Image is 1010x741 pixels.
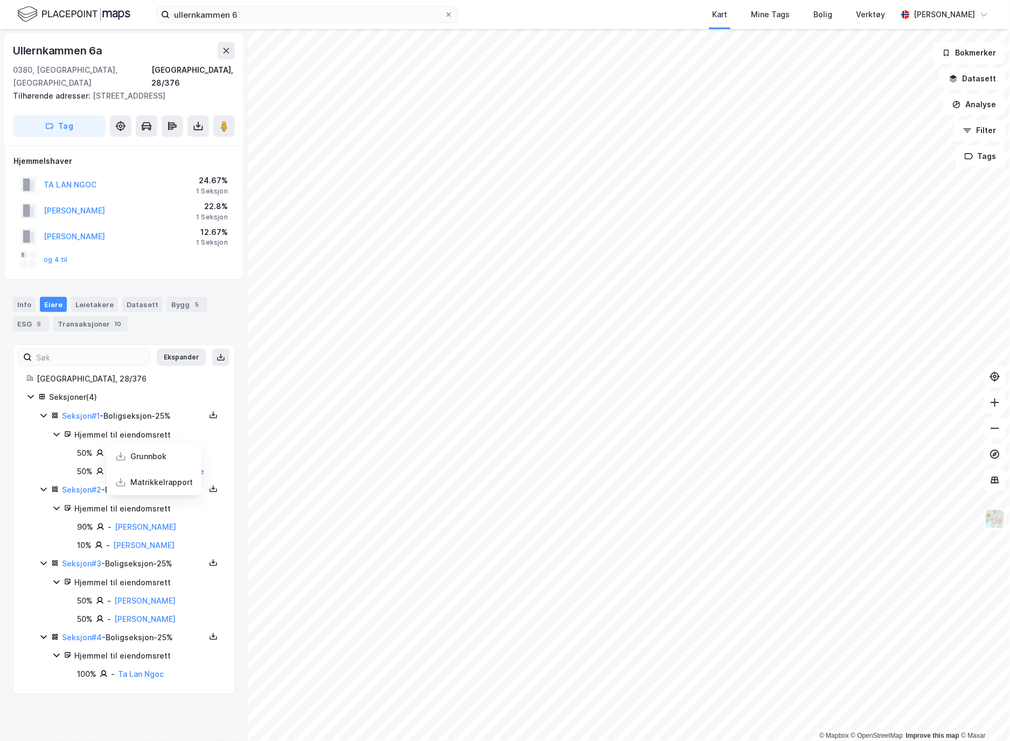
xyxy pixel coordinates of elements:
[37,372,221,385] div: [GEOGRAPHIC_DATA], 28/376
[113,541,175,550] a: [PERSON_NAME]
[856,8,885,21] div: Verktøy
[167,297,207,312] div: Bygg
[954,120,1006,141] button: Filter
[851,732,903,739] a: OpenStreetMap
[49,391,221,404] div: Seksjoner ( 4 )
[77,668,96,681] div: 100%
[157,349,206,366] button: Ekspander
[13,42,105,59] div: Ullernkammen 6a
[17,5,130,24] img: logo.f888ab2527a4732fd821a326f86c7f29.svg
[13,115,106,137] button: Tag
[751,8,790,21] div: Mine Tags
[130,476,193,489] div: Matrikkelrapport
[906,732,959,739] a: Improve this map
[108,521,112,534] div: -
[62,559,101,568] a: Seksjon#3
[956,689,1010,741] iframe: Chat Widget
[985,509,1005,529] img: Z
[62,411,100,420] a: Seksjon#1
[196,226,228,239] div: 12.67%
[74,649,221,662] div: Hjemmel til eiendomsrett
[943,94,1006,115] button: Analyse
[819,732,849,739] a: Mapbox
[13,91,93,100] span: Tilhørende adresser:
[62,485,101,494] a: Seksjon#2
[13,155,234,168] div: Hjemmelshaver
[77,594,93,607] div: 50%
[107,613,111,626] div: -
[914,8,976,21] div: [PERSON_NAME]
[62,633,102,642] a: Seksjon#4
[111,668,115,681] div: -
[74,502,221,515] div: Hjemmel til eiendomsrett
[170,6,444,23] input: Søk på adresse, matrikkel, gårdeiere, leietakere eller personer
[813,8,832,21] div: Bolig
[192,299,203,310] div: 5
[62,483,205,496] div: - Boligseksjon - 25%
[77,613,93,626] div: 50%
[62,557,205,570] div: - Boligseksjon - 25%
[71,297,118,312] div: Leietakere
[34,318,45,329] div: 5
[62,410,205,423] div: - Boligseksjon - 25%
[13,64,151,89] div: 0380, [GEOGRAPHIC_DATA], [GEOGRAPHIC_DATA]
[118,669,164,678] a: Ta Lan Ngoc
[40,297,67,312] div: Eiere
[196,213,228,221] div: 1 Seksjon
[32,349,150,365] input: Søk
[77,539,92,552] div: 10%
[77,521,93,534] div: 90%
[106,539,110,552] div: -
[114,614,176,624] a: [PERSON_NAME]
[115,522,176,531] a: [PERSON_NAME]
[74,576,221,589] div: Hjemmel til eiendomsrett
[956,146,1006,167] button: Tags
[196,200,228,213] div: 22.8%
[196,174,228,187] div: 24.67%
[13,316,49,331] div: ESG
[122,297,163,312] div: Datasett
[77,465,93,478] div: 50%
[77,447,93,460] div: 50%
[13,89,226,102] div: [STREET_ADDRESS]
[196,187,228,196] div: 1 Seksjon
[13,297,36,312] div: Info
[114,596,176,605] a: [PERSON_NAME]
[933,42,1006,64] button: Bokmerker
[151,64,235,89] div: [GEOGRAPHIC_DATA], 28/376
[74,428,221,441] div: Hjemmel til eiendomsrett
[112,318,123,329] div: 10
[62,631,205,644] div: - Boligseksjon - 25%
[53,316,128,331] div: Transaksjoner
[130,450,166,463] div: Grunnbok
[940,68,1006,89] button: Datasett
[196,238,228,247] div: 1 Seksjon
[712,8,727,21] div: Kart
[107,594,111,607] div: -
